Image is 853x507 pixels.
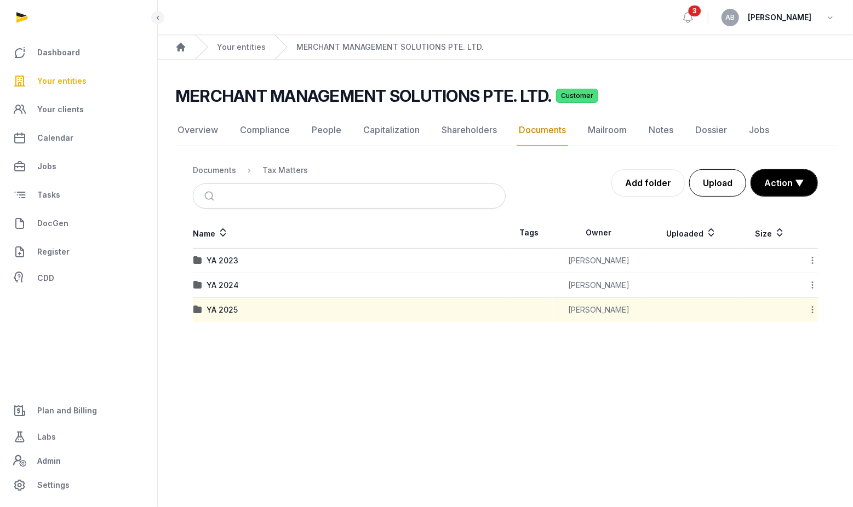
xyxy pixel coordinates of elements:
[207,304,238,315] div: YA 2025
[37,103,84,116] span: Your clients
[689,169,746,197] button: Upload
[9,397,148,424] a: Plan and Billing
[296,42,484,53] a: MERCHANT MANAGEMENT SOLUTIONS PTE. LTD.
[556,89,598,103] span: Customer
[37,245,70,258] span: Register
[193,281,202,290] img: folder.svg
[198,184,224,208] button: Submit
[193,157,506,183] nav: Breadcrumb
[689,5,701,16] span: 3
[175,114,835,146] nav: Tabs
[175,114,220,146] a: Overview
[207,280,239,291] div: YA 2024
[586,114,629,146] a: Mailroom
[646,114,675,146] a: Notes
[611,169,685,197] a: Add folder
[9,153,148,180] a: Jobs
[553,273,645,298] td: [PERSON_NAME]
[747,114,771,146] a: Jobs
[310,114,344,146] a: People
[37,272,54,285] span: CDD
[553,298,645,322] td: [PERSON_NAME]
[207,255,238,266] div: YA 2023
[9,450,148,472] a: Admin
[553,249,645,273] td: [PERSON_NAME]
[9,210,148,237] a: DocGen
[9,472,148,498] a: Settings
[722,9,739,26] button: AB
[175,86,552,106] h2: MERCHANT MANAGEMENT SOLUTIONS PTE. LTD.
[9,125,148,151] a: Calendar
[9,239,148,265] a: Register
[9,96,148,123] a: Your clients
[726,14,735,21] span: AB
[738,217,802,249] th: Size
[9,424,148,450] a: Labs
[37,430,56,443] span: Labs
[439,114,499,146] a: Shareholders
[9,68,148,94] a: Your entities
[37,454,61,468] span: Admin
[37,479,70,492] span: Settings
[238,114,292,146] a: Compliance
[193,217,506,249] th: Name
[37,131,73,145] span: Calendar
[553,217,645,249] th: Owner
[9,182,148,208] a: Tasks
[217,42,266,53] a: Your entities
[158,35,853,60] nav: Breadcrumb
[748,11,811,24] span: [PERSON_NAME]
[262,165,308,176] div: Tax Matters
[361,114,422,146] a: Capitalization
[37,188,60,201] span: Tasks
[193,306,202,314] img: folder.svg
[506,217,553,249] th: Tags
[37,46,80,59] span: Dashboard
[37,160,56,173] span: Jobs
[37,217,68,230] span: DocGen
[693,114,729,146] a: Dossier
[9,267,148,289] a: CDD
[37,74,87,88] span: Your entities
[517,114,568,146] a: Documents
[37,404,97,417] span: Plan and Billing
[751,170,817,196] button: Action ▼
[193,165,236,176] div: Documents
[193,256,202,265] img: folder.svg
[9,39,148,66] a: Dashboard
[645,217,738,249] th: Uploaded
